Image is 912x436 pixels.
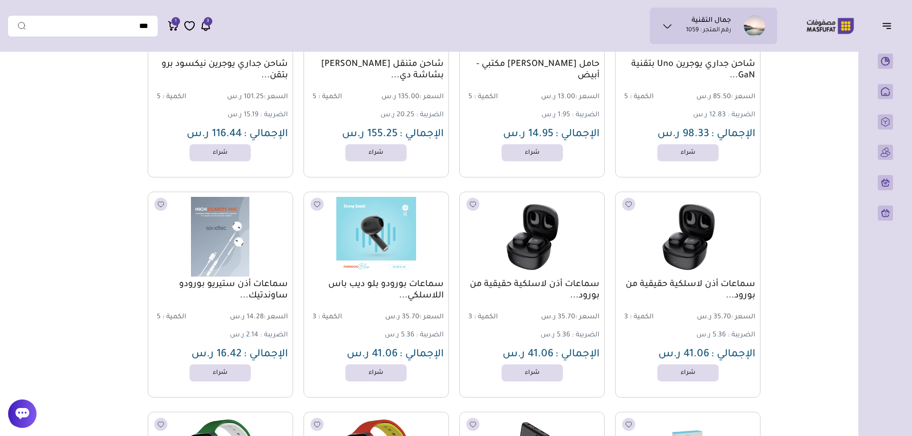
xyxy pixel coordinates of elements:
span: 1 [175,17,177,26]
span: الكمية : [630,93,654,101]
a: شراء [190,144,251,161]
span: الإجمالي : [399,349,444,361]
span: 2.14 ر.س [230,332,258,339]
img: Logo [800,17,861,35]
span: الإجمالي : [244,349,288,361]
a: شاحن جداري يوجرين نيكسود برو بتقن... [153,59,288,82]
span: الإجمالي : [555,129,599,140]
span: 5.36 ر.س [541,332,570,339]
span: السعر : [419,93,444,101]
span: 16.42 ر.س [191,349,242,361]
span: 5 [624,93,628,101]
span: 98.33 ر.س [657,129,709,140]
span: 3 [624,314,628,321]
span: الضريبة : [728,111,755,119]
span: السعر : [575,314,599,321]
span: السعر : [264,314,288,321]
span: 3 [313,314,316,321]
img: 2025-07-15-68766536ee522.png [465,197,599,277]
span: 5 [157,93,161,101]
span: الضريبة : [260,111,288,119]
a: سماعات أذن ستيريو بورودو ساوندتيك... [153,279,288,302]
span: الإجمالي : [555,349,599,361]
span: الضريبة : [728,332,755,339]
span: الكمية : [318,93,342,101]
span: 5 [157,314,161,321]
span: 5 [468,93,472,101]
span: السعر : [575,93,599,101]
a: سماعات بورودو بلو ديب باس اللاسلكي... [309,279,444,302]
a: شراء [190,364,251,381]
a: شراء [345,144,407,161]
img: 2025-07-15-687664eee5492.png [621,197,755,277]
h1: جمال التقنية [692,17,731,26]
span: الكمية : [162,93,186,101]
a: شراء [657,364,719,381]
a: سماعات أذن لاسلكية حقيقية من بورود... [465,279,599,302]
span: الكمية : [162,314,186,321]
span: 13.00 ر.س [533,93,599,102]
span: 35.70 ر.س [377,313,444,322]
span: 5.36 ر.س [696,332,726,339]
span: 35.70 ر.س [533,313,599,322]
span: السعر : [264,93,288,101]
span: 5.36 ر.س [385,332,414,339]
span: الإجمالي : [711,349,755,361]
span: 101.25 ر.س [221,93,288,102]
span: 3 [207,17,209,26]
span: 14.28 ر.س [221,313,288,322]
a: شاحن متنقل [PERSON_NAME] بشاشة دي... [309,59,444,82]
a: 1 [168,20,179,32]
span: الضريبة : [260,332,288,339]
span: 41.06 ر.س [347,349,398,361]
span: 35.70 ر.س [689,313,755,322]
span: 12.83 ر.س [693,111,726,119]
p: رقم المتجر : 1059 [686,26,731,36]
img: 20250714202552671652.png [309,197,443,277]
a: سماعات أذن لاسلكية حقيقية من بورود... [620,279,755,302]
a: شراء [502,364,563,381]
a: شراء [657,144,719,161]
span: السعر : [419,314,444,321]
span: 135.00 ر.س [377,93,444,102]
span: الكمية : [474,93,498,101]
span: 155.25 ر.س [342,129,398,140]
a: 3 [200,20,211,32]
span: 20.25 ر.س [380,111,414,119]
span: السعر : [731,314,755,321]
a: شاحن جداري يوجرين Uno بتقنية GaN... [620,59,755,82]
span: الكمية : [474,314,498,321]
img: 20250714202545100691.png [153,197,287,277]
span: 15.19 ر.س [228,111,258,119]
span: الكمية : [630,314,654,321]
span: 116.44 ر.س [187,129,242,140]
span: 5 [313,93,316,101]
span: الضريبة : [416,111,444,119]
span: 14.95 ر.س [503,129,553,140]
span: الكمية : [318,314,342,321]
span: الضريبة : [572,332,599,339]
a: حامل [PERSON_NAME] مكتبي - أبيض [465,59,599,82]
span: 3 [468,314,472,321]
span: 85.50 ر.س [689,93,755,102]
span: الإجمالي : [399,129,444,140]
span: الإجمالي : [244,129,288,140]
span: 41.06 ر.س [658,349,709,361]
a: شراء [345,364,407,381]
span: السعر : [731,93,755,101]
a: شراء [502,144,563,161]
span: 1.95 ر.س [541,111,570,119]
span: 41.06 ر.س [503,349,553,361]
img: جمال التقنية [744,15,765,37]
span: الإجمالي : [711,129,755,140]
span: الضريبة : [572,111,599,119]
span: الضريبة : [416,332,444,339]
